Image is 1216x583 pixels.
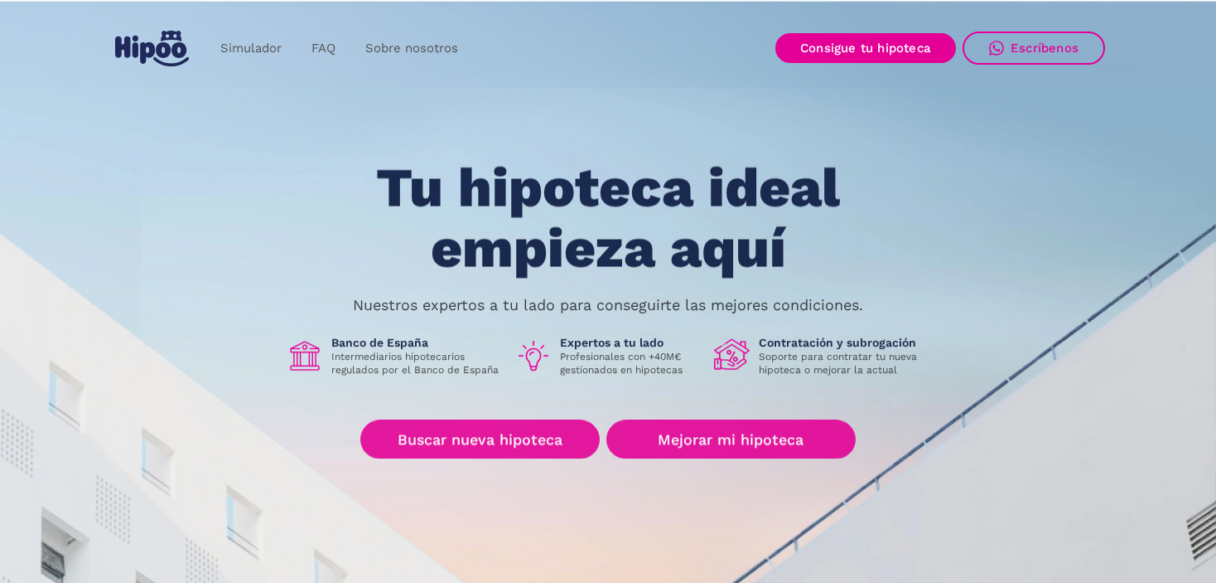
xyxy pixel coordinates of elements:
h1: Tu hipoteca ideal empieza aquí [294,158,922,279]
div: Escríbenos [1011,41,1078,56]
a: home [111,24,192,73]
p: Intermediarios hipotecarios regulados por el Banco de España [331,350,502,377]
a: Mejorar mi hipoteca [606,420,856,459]
p: Nuestros expertos a tu lado para conseguirte las mejores condiciones. [353,299,863,312]
h1: Banco de España [331,335,502,350]
a: Escríbenos [963,32,1105,65]
a: Sobre nosotros [350,32,473,65]
a: FAQ [297,32,350,65]
p: Profesionales con +40M€ gestionados en hipotecas [560,350,701,377]
a: Buscar nueva hipoteca [360,420,600,459]
a: Consigue tu hipoteca [775,33,956,63]
h1: Expertos a tu lado [560,335,701,350]
h1: Contratación y subrogación [759,335,929,350]
p: Soporte para contratar tu nueva hipoteca o mejorar la actual [759,350,929,377]
a: Simulador [205,32,297,65]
